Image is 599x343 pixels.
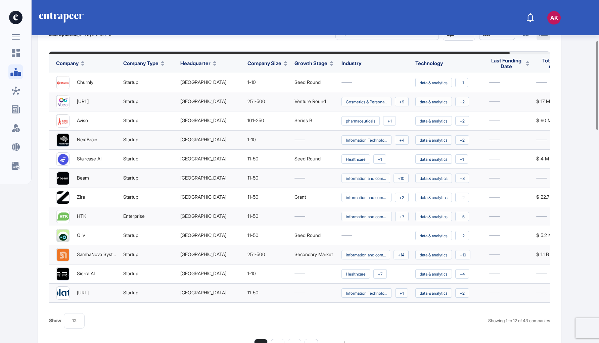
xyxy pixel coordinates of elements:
[123,290,138,295] span: startup
[180,60,211,66] span: Headquarter
[455,174,469,183] div: +3
[77,99,89,104] span: [URL]
[294,194,306,200] span: Grant
[38,12,84,23] a: entrapeer-logo
[415,250,452,259] div: data & analytics
[77,118,88,123] span: Aviso
[57,153,70,166] img: Staircase AI-logo
[415,174,452,183] div: data & analytics
[56,60,85,66] button: Company
[489,58,523,69] span: Last Funding Date
[373,269,387,279] div: +7
[394,174,409,183] div: +10
[294,79,321,85] span: Seed Round
[247,271,256,276] span: 1-10
[341,212,392,221] div: information and communications technology
[77,194,85,200] span: Zira
[415,269,452,279] div: data & analytics
[77,233,85,238] span: Oliv
[536,232,552,238] span: $ 5.2 M
[247,156,259,161] span: 11-50
[123,213,145,219] span: enterprise
[57,172,70,185] img: Beam-logo
[49,318,61,323] span: Show
[77,271,95,276] span: Sierra AI
[294,117,312,123] span: Series B
[57,115,70,128] img: Aviso-logo
[123,117,138,123] span: startup
[415,116,452,126] div: data & analytics
[56,60,79,66] span: Company
[373,154,386,164] div: +1
[57,287,70,300] img: Plat.AI-logo
[57,230,70,242] img: Oliv-logo
[247,137,256,142] span: 1-10
[247,175,259,181] span: 11-50
[395,193,409,202] div: +2
[395,97,409,106] div: +9
[489,58,529,69] button: Last Funding Date
[294,98,326,104] span: Venture Round
[455,135,469,145] div: +2
[341,250,390,259] div: information and communications technology
[123,60,158,66] span: Company Type
[180,98,226,104] span: [GEOGRAPHIC_DATA]
[294,156,321,161] span: Seed Round
[49,32,77,37] b: Last Updated:
[247,60,287,66] button: Company Size
[455,97,469,106] div: +2
[383,116,396,126] div: +1
[57,77,70,89] img: Churnly-logo
[180,232,226,238] span: [GEOGRAPHIC_DATA]
[123,79,138,85] span: startup
[77,213,86,219] span: HTK
[455,250,470,259] div: +10
[294,251,333,257] span: Secondary Market
[294,232,321,238] span: Seed Round
[180,175,226,181] span: [GEOGRAPHIC_DATA]
[536,98,550,104] span: $ 17 M
[455,269,469,279] div: +4
[341,154,370,164] div: Healthcare
[455,78,468,87] div: +1
[547,11,561,24] button: AK
[247,194,259,200] span: 11-50
[77,290,89,295] span: [URL]
[415,212,452,221] div: data & analytics
[247,290,259,295] span: 11-50
[180,213,226,219] span: [GEOGRAPHIC_DATA]
[247,213,259,219] span: 11-50
[415,135,452,145] div: data & analytics
[77,156,101,161] span: Staircase AI
[536,58,587,69] button: Total Funding Amount
[341,269,370,279] div: Healthcare
[123,232,138,238] span: startup
[415,288,452,298] div: data & analytics
[180,251,226,257] span: [GEOGRAPHIC_DATA]
[455,212,469,221] div: +5
[123,175,138,181] span: startup
[57,249,70,261] img: SambaNova Systems-logo
[415,97,452,106] div: data & analytics
[341,288,392,298] div: Information Technology
[395,135,409,145] div: +4
[247,98,265,104] span: 251-500
[341,193,391,202] div: information and communications technology
[294,60,327,66] span: Growth Stage
[341,116,380,126] div: pharmaceuticals
[536,58,581,69] span: Total Funding Amount
[123,271,138,276] span: startup
[247,232,259,238] span: 11-50
[415,78,452,87] div: data & analytics
[536,117,552,123] span: $ 60 M
[77,80,93,85] span: Churnly
[77,252,117,257] span: SambaNova Systems
[123,98,138,104] span: startup
[341,174,390,183] div: information and communications technology
[123,156,138,161] span: startup
[123,194,138,200] span: startup
[247,117,264,123] span: 101-250
[180,117,226,123] span: [GEOGRAPHIC_DATA]
[180,79,226,85] span: [GEOGRAPHIC_DATA]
